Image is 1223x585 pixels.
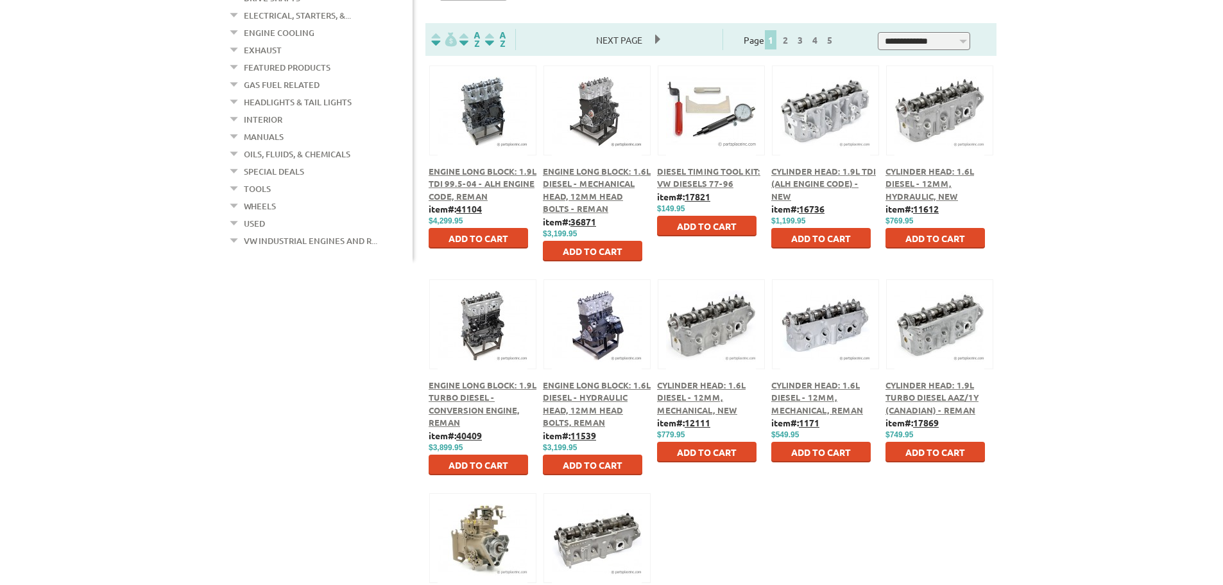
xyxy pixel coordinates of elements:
[657,204,685,213] span: $149.95
[244,163,304,180] a: Special Deals
[885,430,913,439] span: $749.95
[794,34,806,46] a: 3
[449,459,508,471] span: Add to Cart
[429,455,528,475] button: Add to Cart
[657,166,760,189] a: Diesel Timing Tool Kit: VW Diesels 77-96
[583,34,655,46] a: Next Page
[244,42,282,58] a: Exhaust
[244,180,271,197] a: Tools
[771,166,876,202] a: Cylinder Head: 1.9L TDI (ALH Engine Code) - New
[244,111,282,128] a: Interior
[885,166,974,202] a: Cylinder Head: 1.6L Diesel - 12mm, Hydraulic, New
[570,430,596,441] u: 11539
[543,443,577,452] span: $3,199.95
[429,166,536,202] a: Engine Long Block: 1.9L TDI 99.5-04 - ALH Engine Code, Reman
[429,228,528,249] button: Add to Cart
[429,380,536,428] a: Engine Long Block: 1.9L Turbo Diesel - Conversion Engine, Reman
[244,24,314,41] a: Engine Cooling
[913,203,939,214] u: 11612
[677,220,737,232] span: Add to Cart
[771,380,863,415] a: Cylinder Head: 1.6L Diesel - 12mm, Mechanical, Reman
[885,203,939,214] b: item#:
[543,380,651,428] a: Engine Long Block: 1.6L Diesel - Hydraulic Head, 12mm Head Bolts, Reman
[780,34,791,46] a: 2
[570,216,596,227] u: 36871
[483,32,508,47] img: Sort by Sales Rank
[905,232,965,244] span: Add to Cart
[913,417,939,428] u: 17869
[765,30,776,49] span: 1
[771,216,805,225] span: $1,199.95
[791,232,851,244] span: Add to Cart
[429,203,482,214] b: item#:
[799,417,819,428] u: 1171
[685,417,710,428] u: 12111
[771,203,825,214] b: item#:
[244,76,320,93] a: Gas Fuel Related
[791,446,851,458] span: Add to Cart
[809,34,821,46] a: 4
[244,128,284,145] a: Manuals
[799,203,825,214] u: 16736
[657,191,710,202] b: item#:
[885,380,979,415] a: Cylinder Head: 1.9L Turbo Diesel AAZ/1Y (Canadian) - Reman
[429,430,482,441] b: item#:
[563,245,622,257] span: Add to Cart
[431,32,457,47] img: filterpricelow.svg
[543,229,577,238] span: $3,199.95
[905,446,965,458] span: Add to Cart
[543,166,651,214] a: Engine Long Block: 1.6L Diesel - Mechanical Head, 12mm Head Bolts - Reman
[657,442,757,462] button: Add to Cart
[244,215,265,232] a: Used
[244,59,330,76] a: Featured Products
[657,216,757,236] button: Add to Cart
[771,430,799,439] span: $549.95
[771,442,871,462] button: Add to Cart
[244,7,351,24] a: Electrical, Starters, &...
[429,443,463,452] span: $3,899.95
[723,29,857,50] div: Page
[583,30,655,49] span: Next Page
[456,430,482,441] u: 40409
[657,430,685,439] span: $779.95
[456,203,482,214] u: 41104
[771,417,819,428] b: item#:
[885,228,985,249] button: Add to Cart
[685,191,710,202] u: 17821
[244,94,352,110] a: Headlights & Tail Lights
[543,216,596,227] b: item#:
[885,442,985,462] button: Add to Cart
[885,417,939,428] b: item#:
[824,34,835,46] a: 5
[771,228,871,249] button: Add to Cart
[429,216,463,225] span: $4,299.95
[244,232,377,249] a: VW Industrial Engines and R...
[244,198,276,214] a: Wheels
[657,380,746,415] a: Cylinder Head: 1.6L Diesel - 12mm, Mechanical, New
[543,455,642,475] button: Add to Cart
[244,146,350,162] a: Oils, Fluids, & Chemicals
[543,241,642,261] button: Add to Cart
[449,232,508,244] span: Add to Cart
[543,430,596,441] b: item#:
[677,446,737,458] span: Add to Cart
[657,417,710,428] b: item#:
[885,216,913,225] span: $769.95
[457,32,483,47] img: Sort by Headline
[563,459,622,471] span: Add to Cart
